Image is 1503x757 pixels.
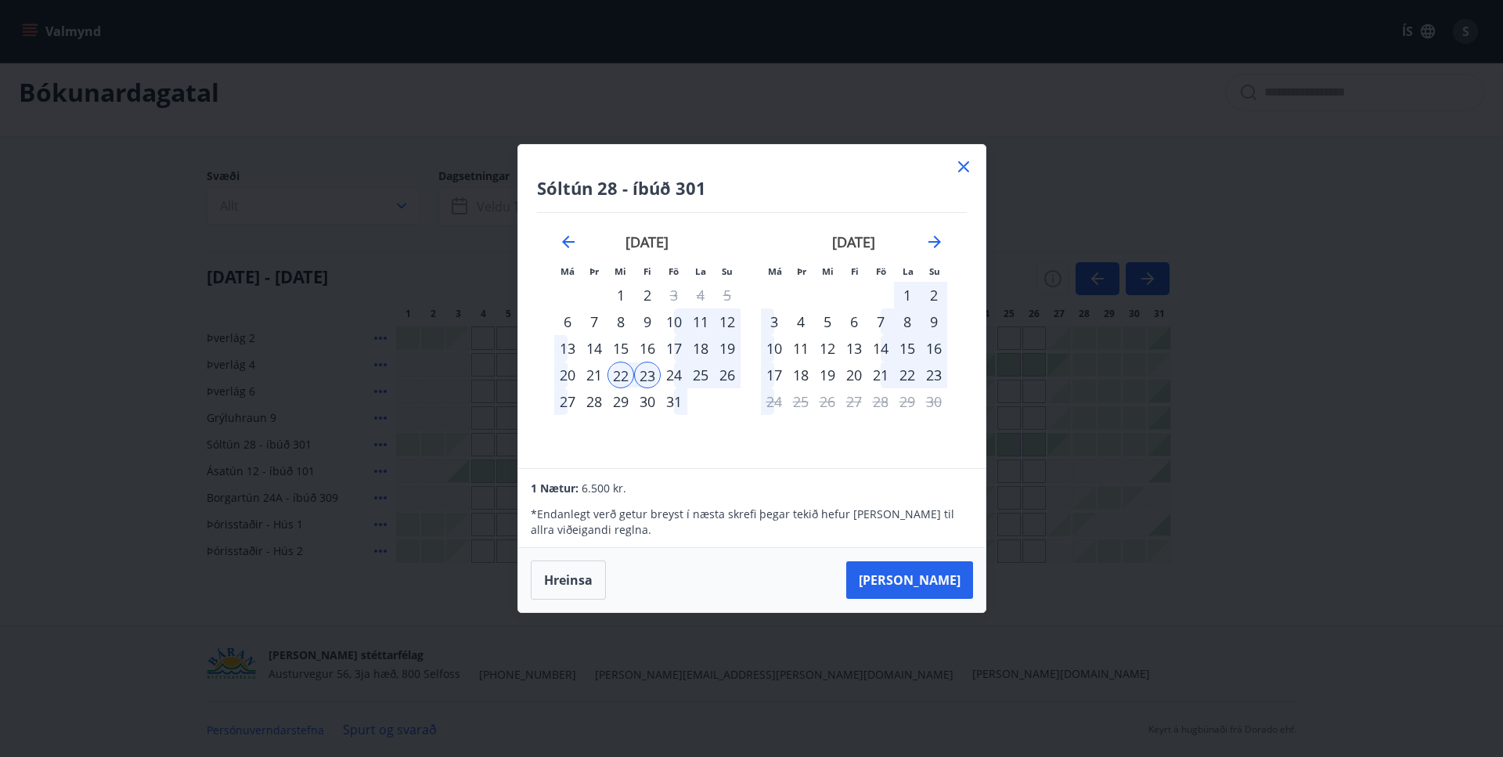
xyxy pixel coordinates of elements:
td: Not available. föstudagur, 28. nóvember 2025 [867,388,894,415]
div: 3 [761,308,788,335]
div: 24 [661,362,687,388]
td: Choose þriðjudagur, 7. október 2025 as your check-in date. It’s available. [581,308,607,335]
td: Not available. fimmtudagur, 27. nóvember 2025 [841,388,867,415]
span: 1 Nætur: [531,481,578,496]
td: Choose mánudagur, 20. október 2025 as your check-in date. It’s available. [554,362,581,388]
div: 15 [607,335,634,362]
div: 6 [841,308,867,335]
div: 9 [634,308,661,335]
td: Choose mánudagur, 10. nóvember 2025 as your check-in date. It’s available. [761,335,788,362]
td: Choose sunnudagur, 9. nóvember 2025 as your check-in date. It’s available. [921,308,947,335]
td: Choose laugardagur, 25. október 2025 as your check-in date. It’s available. [687,362,714,388]
div: 7 [581,308,607,335]
div: 30 [634,388,661,415]
td: Choose laugardagur, 11. október 2025 as your check-in date. It’s available. [687,308,714,335]
div: 8 [894,308,921,335]
div: 13 [554,335,581,362]
td: Choose þriðjudagur, 11. nóvember 2025 as your check-in date. It’s available. [788,335,814,362]
td: Choose fimmtudagur, 16. október 2025 as your check-in date. It’s available. [634,335,661,362]
div: 9 [921,308,947,335]
div: 29 [607,388,634,415]
td: Choose miðvikudagur, 8. október 2025 as your check-in date. It’s available. [607,308,634,335]
div: 20 [841,362,867,388]
td: Choose fimmtudagur, 2. október 2025 as your check-in date. It’s available. [634,282,661,308]
div: Move backward to switch to the previous month. [559,233,578,251]
td: Choose þriðjudagur, 14. október 2025 as your check-in date. It’s available. [581,335,607,362]
td: Choose miðvikudagur, 19. nóvember 2025 as your check-in date. It’s available. [814,362,841,388]
td: Choose mánudagur, 24. nóvember 2025 as your check-in date. It’s available. [761,388,788,415]
td: Choose föstudagur, 14. nóvember 2025 as your check-in date. It’s available. [867,335,894,362]
td: Selected as end date. fimmtudagur, 23. október 2025 [634,362,661,388]
td: Choose sunnudagur, 26. október 2025 as your check-in date. It’s available. [714,362,741,388]
div: 21 [581,362,607,388]
div: 4 [788,308,814,335]
div: 18 [687,335,714,362]
td: Choose miðvikudagur, 1. október 2025 as your check-in date. It’s available. [607,282,634,308]
td: Selected as start date. miðvikudagur, 22. október 2025 [607,362,634,388]
div: 15 [894,335,921,362]
td: Choose sunnudagur, 12. október 2025 as your check-in date. It’s available. [714,308,741,335]
div: 12 [714,308,741,335]
td: Choose mánudagur, 27. október 2025 as your check-in date. It’s available. [554,388,581,415]
div: 25 [687,362,714,388]
td: Choose laugardagur, 1. nóvember 2025 as your check-in date. It’s available. [894,282,921,308]
small: Mi [615,265,626,277]
td: Choose föstudagur, 7. nóvember 2025 as your check-in date. It’s available. [867,308,894,335]
td: Choose miðvikudagur, 15. október 2025 as your check-in date. It’s available. [607,335,634,362]
div: 17 [661,335,687,362]
td: Choose fimmtudagur, 6. nóvember 2025 as your check-in date. It’s available. [841,308,867,335]
td: Choose sunnudagur, 23. nóvember 2025 as your check-in date. It’s available. [921,362,947,388]
td: Choose fimmtudagur, 9. október 2025 as your check-in date. It’s available. [634,308,661,335]
td: Choose fimmtudagur, 30. október 2025 as your check-in date. It’s available. [634,388,661,415]
td: Choose mánudagur, 6. október 2025 as your check-in date. It’s available. [554,308,581,335]
small: Fi [851,265,859,277]
strong: [DATE] [625,233,669,251]
div: Aðeins útritun í boði [661,282,687,308]
div: 27 [554,388,581,415]
td: Choose miðvikudagur, 12. nóvember 2025 as your check-in date. It’s available. [814,335,841,362]
div: 18 [788,362,814,388]
div: 14 [581,335,607,362]
td: Choose fimmtudagur, 20. nóvember 2025 as your check-in date. It’s available. [841,362,867,388]
div: Move forward to switch to the next month. [925,233,944,251]
div: 22 [894,362,921,388]
small: Þr [589,265,599,277]
td: Choose mánudagur, 3. nóvember 2025 as your check-in date. It’s available. [761,308,788,335]
div: 11 [788,335,814,362]
td: Choose mánudagur, 17. nóvember 2025 as your check-in date. It’s available. [761,362,788,388]
div: 1 [607,282,634,308]
small: Má [560,265,575,277]
td: Choose mánudagur, 13. október 2025 as your check-in date. It’s available. [554,335,581,362]
button: Hreinsa [531,561,606,600]
small: Fö [876,265,886,277]
td: Not available. þriðjudagur, 25. nóvember 2025 [788,388,814,415]
div: 10 [761,335,788,362]
div: 23 [634,362,661,388]
div: 19 [814,362,841,388]
div: 2 [634,282,661,308]
div: 31 [661,388,687,415]
small: Má [768,265,782,277]
div: 17 [761,362,788,388]
td: Choose föstudagur, 31. október 2025 as your check-in date. It’s available. [661,388,687,415]
td: Choose sunnudagur, 16. nóvember 2025 as your check-in date. It’s available. [921,335,947,362]
button: [PERSON_NAME] [846,561,973,599]
td: Choose þriðjudagur, 28. október 2025 as your check-in date. It’s available. [581,388,607,415]
div: Aðeins útritun í boði [761,388,788,415]
td: Not available. miðvikudagur, 26. nóvember 2025 [814,388,841,415]
div: 22 [607,362,634,388]
div: 8 [607,308,634,335]
small: Mi [822,265,834,277]
div: 13 [841,335,867,362]
small: Su [929,265,940,277]
div: 11 [687,308,714,335]
td: Choose laugardagur, 15. nóvember 2025 as your check-in date. It’s available. [894,335,921,362]
div: 1 [894,282,921,308]
small: Fi [643,265,651,277]
div: Calendar [537,213,967,449]
td: Choose föstudagur, 3. október 2025 as your check-in date. It’s available. [661,282,687,308]
td: Not available. laugardagur, 29. nóvember 2025 [894,388,921,415]
td: Not available. laugardagur, 4. október 2025 [687,282,714,308]
h4: Sóltún 28 - íbúð 301 [537,176,967,200]
td: Choose laugardagur, 18. október 2025 as your check-in date. It’s available. [687,335,714,362]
